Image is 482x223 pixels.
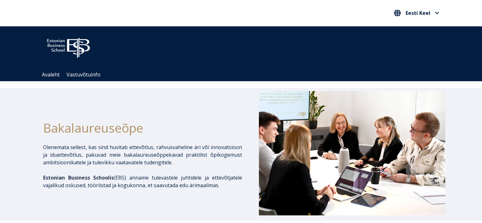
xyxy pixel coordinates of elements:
[43,174,115,181] span: (
[43,174,114,181] span: Estonian Business Schoolis
[42,71,60,78] a: Avaleht
[406,10,430,16] span: Eesti Keel
[43,143,242,166] p: Olenemata sellest, kas sind huvitab ettevõtlus, rahvusvaheline äri või innovatsioon ja iduettevõt...
[392,8,441,18] button: Eesti Keel
[42,33,95,60] img: ebs_logo2016_white
[259,91,445,215] img: Bakalaureusetudengid
[392,8,441,18] nav: Vali oma keel
[38,68,450,81] div: Navigation Menu
[43,174,242,189] p: EBS) anname tulevastele juhtidele ja ettevõtjatele vajalikud oskused, tööriistad ja kogukonna, et...
[67,71,100,78] a: Vastuvõtuinfo
[43,118,242,137] h1: Bakalaureuseõpe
